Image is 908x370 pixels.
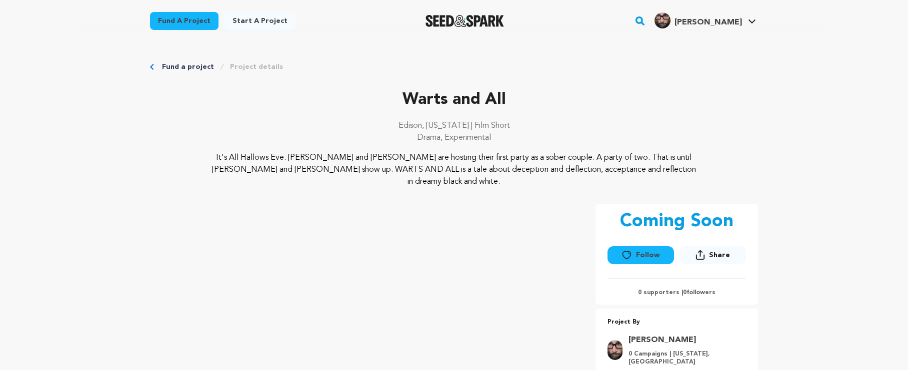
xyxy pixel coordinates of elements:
[654,12,742,28] div: Robert K.'s Profile
[150,12,218,30] a: Fund a project
[652,10,758,28] a: Robert K.'s Profile
[680,246,746,264] button: Share
[150,132,758,144] p: Drama, Experimental
[224,12,295,30] a: Start a project
[607,246,673,264] button: Follow
[654,12,670,28] img: 0a23383cb42832b7.jpg
[425,15,504,27] img: Seed&Spark Logo Dark Mode
[628,334,740,346] a: Goto Robert Kijowski profile
[150,88,758,112] p: Warts and All
[162,62,214,72] a: Fund a project
[628,350,740,366] p: 0 Campaigns | [US_STATE], [GEOGRAPHIC_DATA]
[607,340,622,360] img: 0a23383cb42832b7.jpg
[425,15,504,27] a: Seed&Spark Homepage
[652,10,758,31] span: Robert K.'s Profile
[607,289,746,297] p: 0 supporters | followers
[607,317,746,328] p: Project By
[683,290,686,296] span: 0
[230,62,283,72] a: Project details
[620,212,733,232] p: Coming Soon
[211,152,697,188] p: It's All Hallows Eve. [PERSON_NAME] and [PERSON_NAME] are hosting their first party as a sober co...
[674,18,742,26] span: [PERSON_NAME]
[150,120,758,132] p: Edison, [US_STATE] | Film Short
[150,62,758,72] div: Breadcrumb
[680,246,746,268] span: Share
[709,250,730,260] span: Share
